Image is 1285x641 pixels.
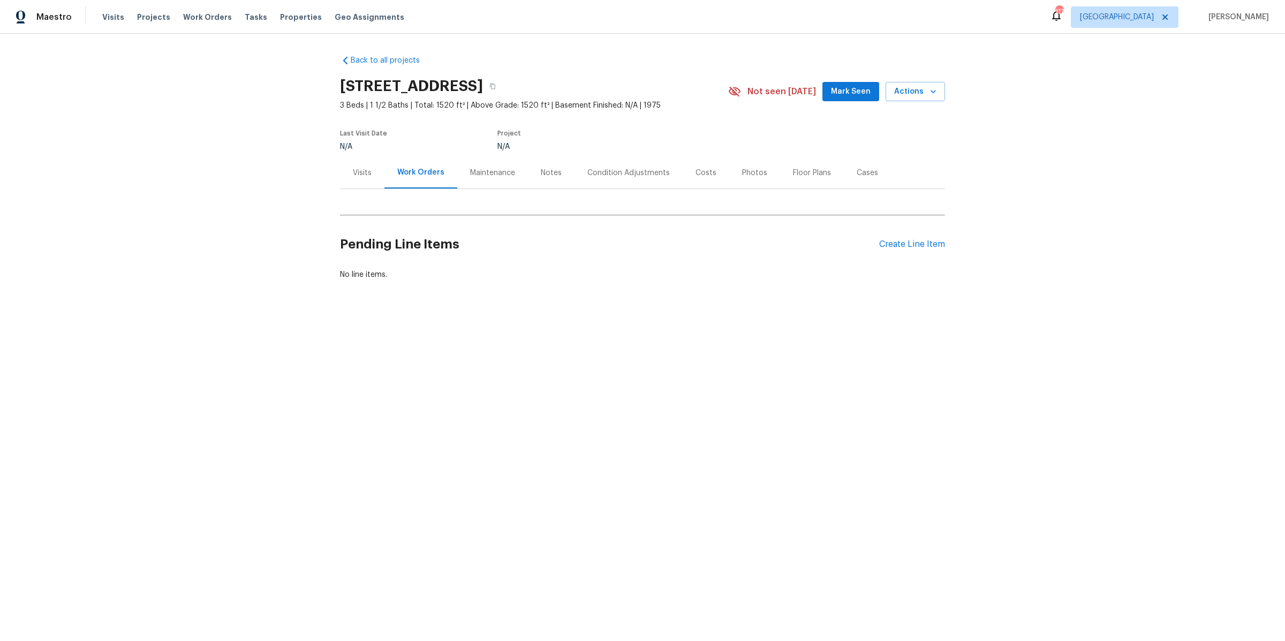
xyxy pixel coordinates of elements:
span: Geo Assignments [335,12,404,22]
h2: Pending Line Items [340,220,879,269]
span: Projects [137,12,170,22]
div: Floor Plans [793,168,831,178]
div: No line items. [340,269,945,280]
div: Condition Adjustments [587,168,670,178]
span: Mark Seen [831,85,871,99]
h2: [STREET_ADDRESS] [340,81,483,92]
div: N/A [340,143,387,150]
span: [PERSON_NAME] [1204,12,1269,22]
div: Notes [541,168,562,178]
div: Create Line Item [879,239,945,250]
div: 117 [1055,6,1063,17]
span: [GEOGRAPHIC_DATA] [1080,12,1154,22]
div: N/A [497,143,703,150]
span: Not seen [DATE] [747,86,816,97]
a: Back to all projects [340,55,443,66]
div: Costs [696,168,716,178]
div: Visits [353,168,372,178]
span: Work Orders [183,12,232,22]
span: Maestro [36,12,72,22]
span: Actions [894,85,936,99]
button: Actions [886,82,945,102]
span: Last Visit Date [340,130,387,137]
button: Copy Address [483,77,502,96]
span: Visits [102,12,124,22]
div: Work Orders [397,167,444,178]
span: Properties [280,12,322,22]
div: Maintenance [470,168,515,178]
button: Mark Seen [822,82,879,102]
span: Project [497,130,521,137]
div: Photos [742,168,767,178]
span: Tasks [245,13,267,21]
span: 3 Beds | 1 1/2 Baths | Total: 1520 ft² | Above Grade: 1520 ft² | Basement Finished: N/A | 1975 [340,100,728,111]
div: Cases [857,168,878,178]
